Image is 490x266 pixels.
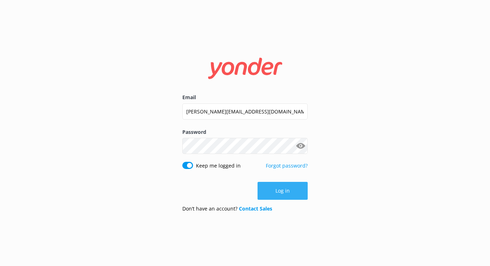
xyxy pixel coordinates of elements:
[196,162,241,170] label: Keep me logged in
[182,205,272,213] p: Don’t have an account?
[239,205,272,212] a: Contact Sales
[293,139,308,153] button: Show password
[266,162,308,169] a: Forgot password?
[182,128,308,136] label: Password
[182,93,308,101] label: Email
[182,103,308,120] input: user@emailaddress.com
[258,182,308,200] button: Log in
